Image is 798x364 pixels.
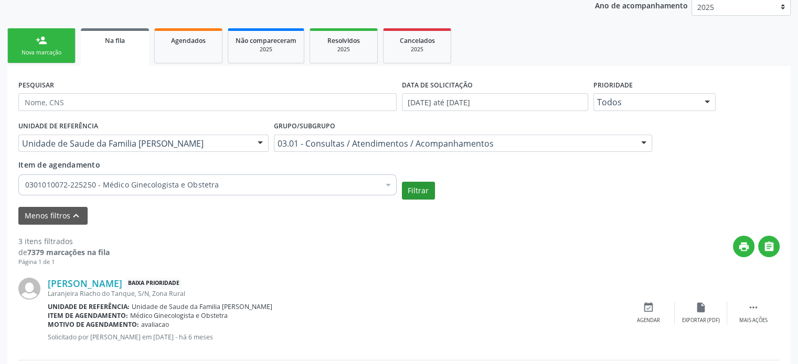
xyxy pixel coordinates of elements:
span: Resolvidos [327,36,360,45]
div: Mais ações [739,317,768,324]
b: Item de agendamento: [48,311,128,320]
a: [PERSON_NAME] [48,278,122,289]
span: Médico Ginecologista e Obstetra [130,311,228,320]
i: print [738,241,750,252]
div: 2025 [236,46,296,53]
i: insert_drive_file [695,302,707,313]
span: Agendados [171,36,206,45]
div: Laranjeira Riacho do Tanque, S/N, Zona Rural [48,289,622,298]
input: Nome, CNS [18,93,397,111]
div: Exportar (PDF) [682,317,720,324]
span: Na fila [105,36,125,45]
div: de [18,247,110,258]
button:  [758,236,780,257]
i:  [748,302,759,313]
span: 0301010072-225250 - Médico Ginecologista e Obstetra [25,180,379,190]
p: Solicitado por [PERSON_NAME] em [DATE] - há 6 meses [48,333,622,341]
span: Baixa Prioridade [126,278,182,289]
span: Não compareceram [236,36,296,45]
b: Unidade de referência: [48,302,130,311]
div: Nova marcação [15,49,68,57]
label: Grupo/Subgrupo [274,118,335,135]
strong: 7379 marcações na fila [27,247,110,257]
div: 2025 [391,46,443,53]
img: img [18,278,40,300]
i: keyboard_arrow_up [70,210,82,222]
label: UNIDADE DE REFERÊNCIA [18,118,98,135]
div: Agendar [637,317,660,324]
button: Filtrar [402,182,435,200]
label: PESQUISAR [18,77,54,93]
i:  [763,241,775,252]
label: DATA DE SOLICITAÇÃO [402,77,473,93]
div: 3 itens filtrados [18,236,110,247]
span: Item de agendamento [18,160,100,170]
label: Prioridade [593,77,633,93]
span: avaliacao [141,320,169,329]
span: 03.01 - Consultas / Atendimentos / Acompanhamentos [278,138,631,149]
span: Cancelados [400,36,435,45]
input: Selecione um intervalo [402,93,588,111]
div: person_add [36,35,47,46]
span: Todos [597,97,695,107]
b: Motivo de agendamento: [48,320,139,329]
button: print [733,236,754,257]
span: Unidade de Saude da Familia [PERSON_NAME] [22,138,247,149]
i: event_available [643,302,654,313]
button: Menos filtroskeyboard_arrow_up [18,207,88,225]
div: 2025 [317,46,370,53]
div: Página 1 de 1 [18,258,110,267]
span: Unidade de Saude da Familia [PERSON_NAME] [132,302,272,311]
